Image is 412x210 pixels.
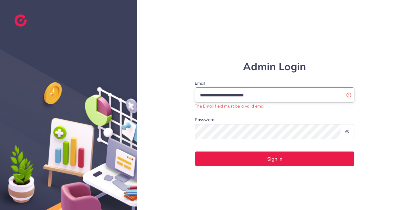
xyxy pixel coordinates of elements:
[267,156,282,161] span: Sign In
[14,14,27,27] img: logo
[195,61,355,73] h1: Admin Login
[195,117,214,123] label: Password
[195,103,265,108] small: The Email field must be a valid email
[195,80,355,86] label: Email
[195,151,355,166] button: Sign In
